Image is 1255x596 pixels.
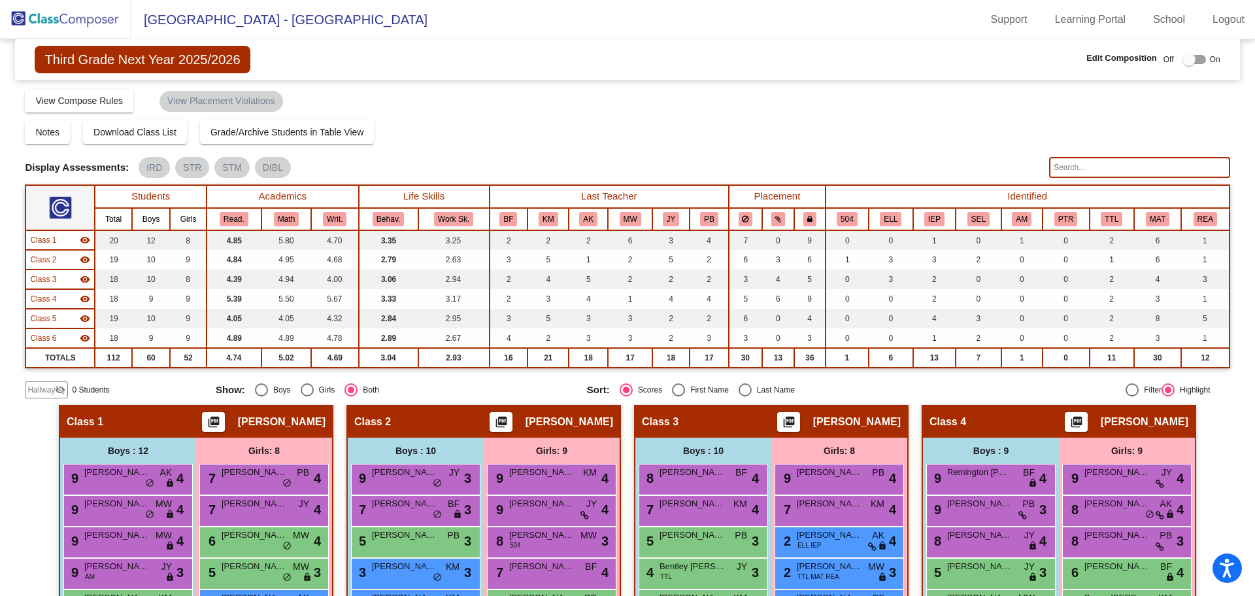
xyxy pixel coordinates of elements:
[80,235,90,245] mat-icon: visibility
[418,270,490,289] td: 2.94
[373,212,404,226] button: Behav.
[869,348,913,368] td: 6
[261,348,311,368] td: 5.02
[132,289,171,309] td: 9
[1043,348,1090,368] td: 0
[311,250,359,270] td: 4.68
[1043,289,1090,309] td: 0
[418,230,490,250] td: 3.25
[652,270,690,289] td: 2
[1134,250,1182,270] td: 6
[1001,270,1043,289] td: 0
[826,289,869,309] td: 0
[652,289,690,309] td: 4
[869,230,913,250] td: 0
[418,289,490,309] td: 3.17
[131,9,427,30] span: [GEOGRAPHIC_DATA] - [GEOGRAPHIC_DATA]
[1134,270,1182,289] td: 4
[490,270,528,289] td: 2
[170,328,206,348] td: 9
[1043,309,1090,328] td: 0
[608,208,652,230] th: Michelle Wollney
[1090,309,1134,328] td: 2
[1163,54,1174,65] span: Off
[956,208,1001,230] th: Social Emotional Needs
[690,348,729,368] td: 17
[207,328,261,348] td: 4.89
[323,212,346,226] button: Writ.
[690,270,729,289] td: 2
[690,289,729,309] td: 4
[569,208,608,230] th: Alicia Kopplin
[175,157,209,178] mat-chip: STR
[608,309,652,328] td: 3
[1012,212,1031,226] button: AM
[729,208,762,230] th: Keep away students
[1134,230,1182,250] td: 6
[980,9,1038,30] a: Support
[794,270,826,289] td: 5
[1049,157,1230,178] input: Search...
[869,250,913,270] td: 3
[30,332,56,344] span: Class 6
[729,250,762,270] td: 6
[25,250,95,270] td: Jen Tompkins - No Class Name
[80,294,90,304] mat-icon: visibility
[527,289,569,309] td: 3
[25,230,95,250] td: Kathleen Mandzen - No Class Name
[1043,270,1090,289] td: 0
[207,185,359,208] th: Academics
[207,230,261,250] td: 4.85
[539,212,558,226] button: KM
[1181,230,1229,250] td: 1
[220,212,248,226] button: Read.
[359,348,418,368] td: 3.04
[1001,230,1043,250] td: 1
[434,212,473,226] button: Work Sk.
[132,250,171,270] td: 10
[956,289,1001,309] td: 0
[170,208,206,230] th: Girls
[139,157,170,178] mat-chip: IRD
[261,230,311,250] td: 5.80
[1181,309,1229,328] td: 5
[30,254,56,266] span: Class 2
[170,309,206,328] td: 9
[170,250,206,270] td: 9
[652,208,690,230] th: Jeanie Yordy
[1146,212,1169,226] button: MAT
[1001,289,1043,309] td: 0
[314,384,335,396] div: Girls
[490,328,528,348] td: 4
[608,250,652,270] td: 2
[690,208,729,230] th: Patty Burke
[1001,328,1043,348] td: 0
[569,348,608,368] td: 18
[170,230,206,250] td: 8
[95,270,132,289] td: 18
[913,328,956,348] td: 1
[1134,348,1182,368] td: 30
[132,348,171,368] td: 60
[202,412,225,432] button: Print Students Details
[1090,250,1134,270] td: 1
[762,250,794,270] td: 3
[490,289,528,309] td: 2
[913,289,956,309] td: 2
[72,384,109,396] span: 0 Students
[869,328,913,348] td: 0
[30,313,56,324] span: Class 5
[608,289,652,309] td: 1
[652,230,690,250] td: 3
[25,289,95,309] td: Ashley Stahl - No Class Name
[490,412,512,432] button: Print Students Details
[25,270,95,289] td: Jamie Ivy - No Class Name
[1090,348,1134,368] td: 11
[956,328,1001,348] td: 2
[569,289,608,309] td: 4
[255,157,291,178] mat-chip: DIBL
[359,230,418,250] td: 3.35
[913,270,956,289] td: 2
[826,348,869,368] td: 1
[490,348,528,368] td: 16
